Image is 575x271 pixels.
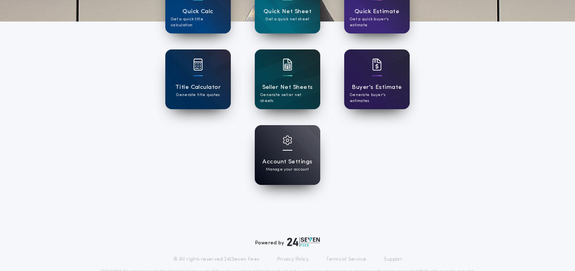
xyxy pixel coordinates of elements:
a: Support [384,256,402,263]
p: Generate title quotes [176,92,220,98]
img: card icon [193,59,203,71]
a: Terms of Service [326,256,366,263]
img: card icon [372,59,382,71]
img: card icon [283,135,292,145]
p: Generate buyer's estimates [350,92,404,104]
a: card iconAccount SettingsManage your account [255,125,320,185]
h1: Account Settings [262,157,312,167]
h1: Title Calculator [175,83,221,92]
div: Powered by [255,237,320,247]
a: Privacy Policy [277,256,309,263]
img: logo [287,237,320,247]
p: Get a quick title calculation [171,16,225,28]
p: Generate seller net sheets [260,92,315,104]
h1: Quick Estimate [355,7,400,16]
p: Manage your account [266,167,309,173]
h1: Seller Net Sheets [262,83,313,92]
p: Get a quick buyer's estimate [350,16,404,28]
a: card iconBuyer's EstimateGenerate buyer's estimates [344,49,410,109]
h1: Buyer's Estimate [352,83,402,92]
p: Get a quick net sheet [266,16,309,22]
h1: Quick Calc [182,7,214,16]
img: card icon [283,59,292,71]
h1: Quick Net Sheet [264,7,311,16]
a: card iconSeller Net SheetsGenerate seller net sheets [255,49,320,109]
p: © All rights reserved. 24|Seven Fees [173,256,260,263]
a: card iconTitle CalculatorGenerate title quotes [165,49,231,109]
